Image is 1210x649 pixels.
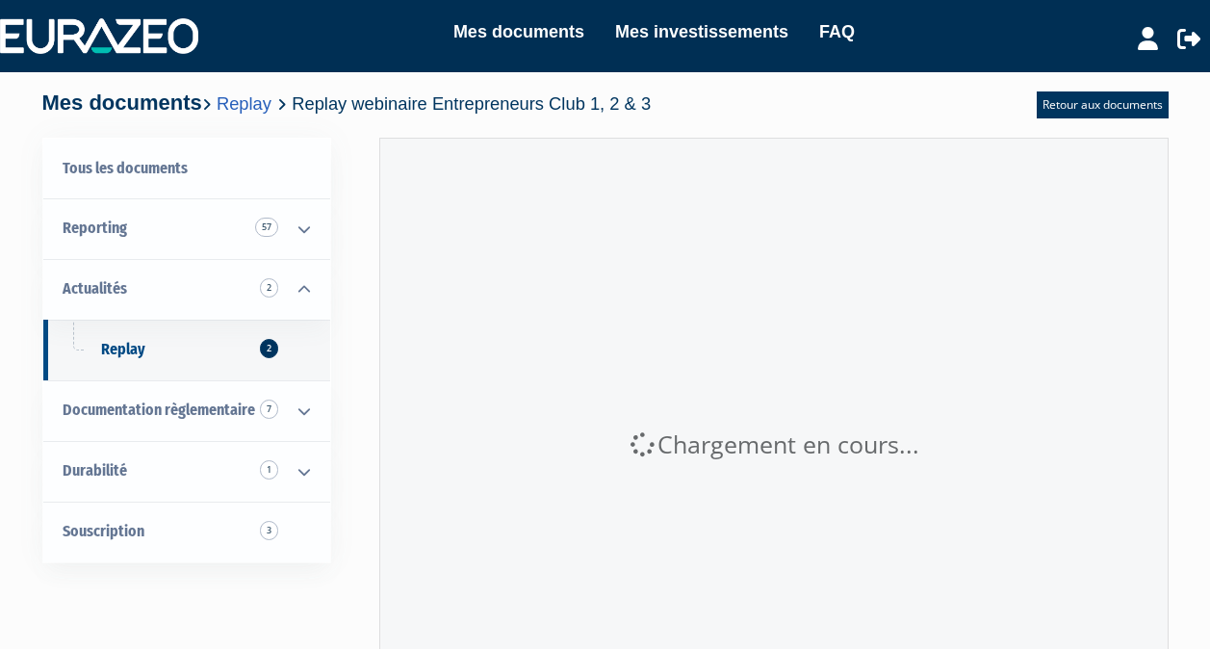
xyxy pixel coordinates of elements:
span: 2 [260,339,278,358]
a: Replay [217,93,271,114]
span: Durabilité [63,461,127,480]
a: Durabilité 1 [43,441,330,502]
span: 1 [260,460,278,480]
a: FAQ [819,18,855,45]
span: 57 [255,218,278,237]
span: Reporting [63,219,127,237]
span: 3 [260,521,278,540]
a: Mes investissements [615,18,788,45]
span: Documentation règlementaire [63,401,255,419]
a: Documentation règlementaire 7 [43,380,330,441]
span: 2 [260,278,278,298]
a: Mes documents [453,18,584,45]
a: Reporting 57 [43,198,330,259]
a: Souscription3 [43,502,330,562]
a: Tous les documents [43,139,330,199]
a: Replay2 [43,320,330,380]
span: Replay webinaire Entrepreneurs Club 1, 2 & 3 [292,93,651,114]
span: Actualités [63,279,127,298]
div: Chargement en cours... [380,428,1168,462]
a: Actualités 2 [43,259,330,320]
h4: Mes documents [42,91,652,115]
a: Retour aux documents [1037,91,1169,118]
span: Souscription [63,522,144,540]
span: Replay [101,340,145,358]
span: 7 [260,400,278,419]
